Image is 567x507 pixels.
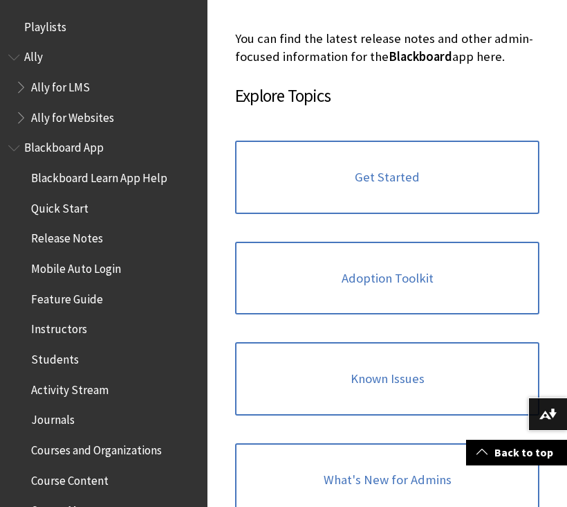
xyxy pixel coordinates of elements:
[389,48,452,64] span: Blackboard
[466,440,567,465] a: Back to top
[235,242,539,315] a: Adoption Toolkit
[235,141,539,214] a: Get Started
[31,318,87,337] span: Instructors
[31,75,90,94] span: Ally for LMS
[31,227,103,246] span: Release Notes
[31,348,79,366] span: Students
[31,409,75,427] span: Journals
[31,287,103,306] span: Feature Guide
[8,15,199,39] nav: Book outline for Playlists
[31,166,167,185] span: Blackboard Learn App Help
[235,30,539,66] p: You can find the latest release notes and other admin-focused information for the app here.
[235,83,539,109] h3: Explore Topics
[235,342,539,416] a: Known Issues
[24,136,104,155] span: Blackboard App
[31,469,109,488] span: Course Content
[8,46,199,130] nav: Book outline for Anthology Ally Help
[31,378,109,397] span: Activity Stream
[31,438,162,457] span: Courses and Organizations
[24,46,43,64] span: Ally
[31,257,121,276] span: Mobile Auto Login
[24,15,66,34] span: Playlists
[31,106,114,125] span: Ally for Websites
[31,197,89,215] span: Quick Start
